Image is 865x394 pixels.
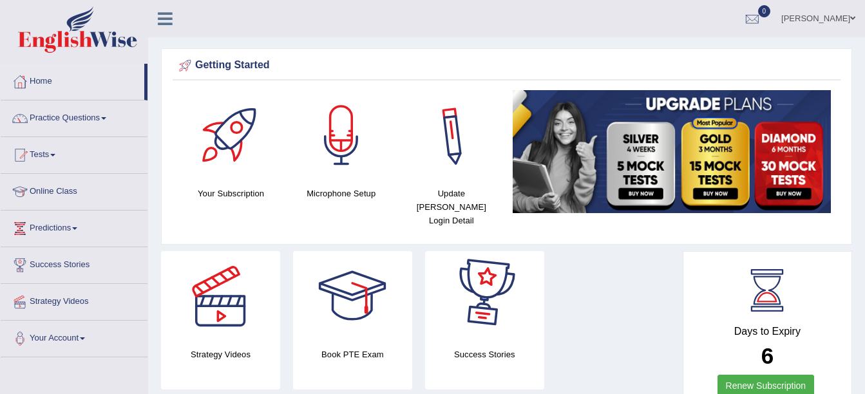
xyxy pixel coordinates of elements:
[1,100,147,133] a: Practice Questions
[292,187,390,200] h4: Microphone Setup
[1,211,147,243] a: Predictions
[1,64,144,96] a: Home
[698,326,837,337] h4: Days to Expiry
[182,187,280,200] h4: Your Subscription
[403,187,500,227] h4: Update [PERSON_NAME] Login Detail
[1,174,147,206] a: Online Class
[1,321,147,353] a: Your Account
[1,137,147,169] a: Tests
[425,348,544,361] h4: Success Stories
[758,5,771,17] span: 0
[1,247,147,279] a: Success Stories
[513,90,831,213] img: small5.jpg
[176,56,837,75] div: Getting Started
[1,284,147,316] a: Strategy Videos
[761,343,774,368] b: 6
[161,348,280,361] h4: Strategy Videos
[293,348,412,361] h4: Book PTE Exam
